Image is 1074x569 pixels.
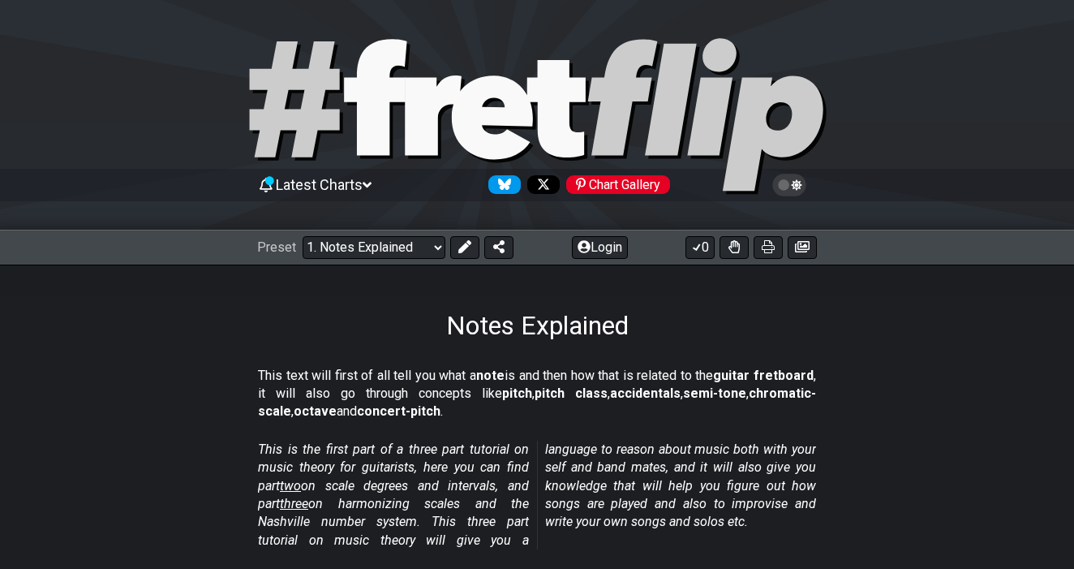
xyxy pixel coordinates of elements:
span: Preset [257,239,296,255]
em: This is the first part of a three part tutorial on music theory for guitarists, here you can find... [258,442,816,548]
span: two [280,478,301,494]
button: Toggle Dexterity for all fretkits [720,236,749,259]
strong: pitch [502,386,532,401]
strong: accidentals [610,386,681,401]
button: Login [572,236,628,259]
strong: concert-pitch [357,403,440,419]
button: 0 [685,236,715,259]
span: Toggle light / dark theme [780,178,799,192]
button: Create image [788,236,817,259]
a: #fretflip at Pinterest [560,175,670,194]
button: Share Preset [484,236,513,259]
span: three [280,496,308,511]
a: Follow #fretflip at Bluesky [482,175,521,194]
strong: octave [294,403,337,419]
strong: note [476,368,505,383]
button: Edit Preset [450,236,479,259]
strong: guitar fretboard [713,368,814,383]
div: Chart Gallery [566,175,670,194]
p: This text will first of all tell you what a is and then how that is related to the , it will also... [258,367,816,421]
strong: semi-tone [683,386,746,401]
button: Print [754,236,783,259]
select: Preset [303,236,445,259]
a: Follow #fretflip at X [521,175,560,194]
span: Latest Charts [276,176,363,193]
strong: pitch class [535,386,608,401]
h1: Notes Explained [446,310,629,341]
